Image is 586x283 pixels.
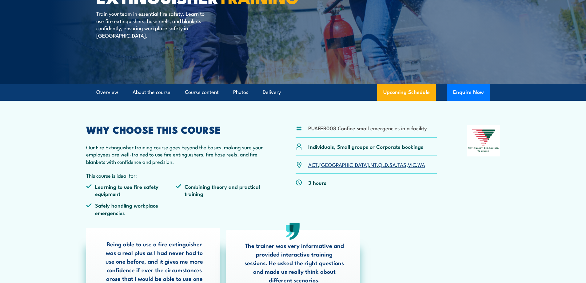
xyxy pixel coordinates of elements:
[86,202,176,216] li: Safely handling workplace emergencies
[263,84,281,100] a: Delivery
[86,172,266,179] p: This course is ideal for:
[133,84,170,100] a: About the course
[185,84,219,100] a: Course content
[308,124,427,131] li: PUAFER008 Confine small emergencies in a facility
[86,125,266,134] h2: WHY CHOOSE THIS COURSE
[467,125,500,156] img: Nationally Recognised Training logo.
[378,161,388,168] a: QLD
[417,161,425,168] a: WA
[308,143,423,150] p: Individuals, Small groups or Corporate bookings
[308,161,318,168] a: ACT
[397,161,406,168] a: TAS
[86,183,176,197] li: Learning to use fire safety equipment
[319,161,369,168] a: [GEOGRAPHIC_DATA]
[370,161,377,168] a: NT
[308,179,326,186] p: 3 hours
[308,161,425,168] p: , , , , , , ,
[96,84,118,100] a: Overview
[408,161,416,168] a: VIC
[233,84,248,100] a: Photos
[86,144,266,165] p: Our Fire Extinguisher training course goes beyond the basics, making sure your employees are well...
[389,161,396,168] a: SA
[96,10,209,39] p: Train your team in essential fire safety. Learn to use fire extinguishers, hose reels, and blanke...
[377,84,436,101] a: Upcoming Schedule
[447,84,490,101] button: Enquire Now
[176,183,265,197] li: Combining theory and practical training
